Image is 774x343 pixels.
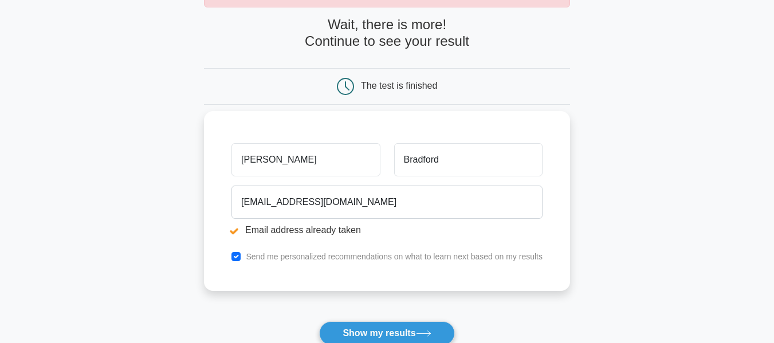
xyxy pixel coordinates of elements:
label: Send me personalized recommendations on what to learn next based on my results [246,252,543,261]
input: Last name [394,143,543,176]
h4: Wait, there is more! Continue to see your result [204,17,570,50]
input: First name [231,143,380,176]
input: Email [231,186,543,219]
div: The test is finished [361,81,437,90]
li: Email address already taken [231,223,543,237]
